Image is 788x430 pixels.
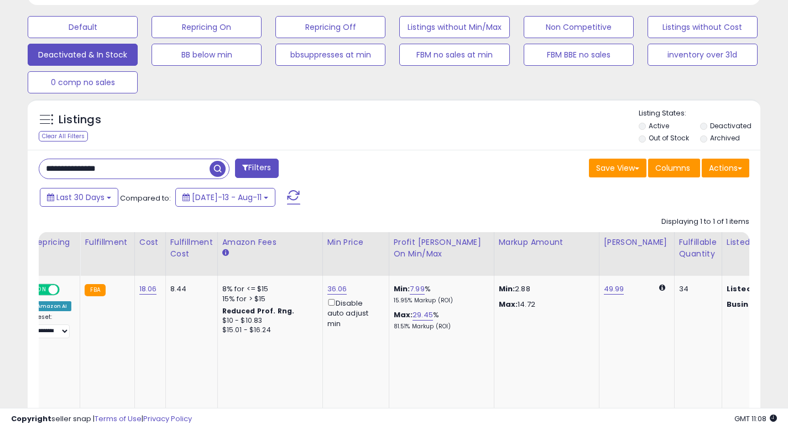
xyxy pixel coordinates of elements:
[11,413,51,424] strong: Copyright
[222,237,318,248] div: Amazon Fees
[649,121,669,130] label: Active
[120,193,171,203] span: Compared to:
[702,159,749,177] button: Actions
[222,326,314,335] div: $15.01 - $16.24
[499,299,518,310] strong: Max:
[170,284,209,294] div: 8.44
[275,44,385,66] button: bbsuppresses at min
[175,188,275,207] button: [DATE]-13 - Aug-11
[394,297,486,305] p: 15.95% Markup (ROI)
[222,284,314,294] div: 8% for <= $15
[648,159,700,177] button: Columns
[33,301,71,311] div: Amazon AI
[394,284,486,305] div: %
[727,284,777,294] b: Listed Price:
[679,284,713,294] div: 34
[524,16,634,38] button: Non Competitive
[327,297,380,329] div: Disable auto adjust min
[524,44,634,66] button: FBM BBE no sales
[389,232,494,276] th: The percentage added to the cost of goods (COGS) that forms the calculator for Min & Max prices.
[222,316,314,326] div: $10 - $10.83
[394,310,413,320] b: Max:
[589,159,646,177] button: Save View
[152,44,262,66] button: BB below min
[152,16,262,38] button: Repricing On
[28,44,138,66] button: Deactivated & In Stock
[35,285,49,295] span: ON
[648,16,758,38] button: Listings without Cost
[499,284,515,294] strong: Min:
[58,285,76,295] span: OFF
[394,310,486,331] div: %
[327,284,347,295] a: 36.06
[394,323,486,331] p: 81.51% Markup (ROI)
[95,413,142,424] a: Terms of Use
[399,44,509,66] button: FBM no sales at min
[85,237,129,248] div: Fulfillment
[39,131,88,141] div: Clear All Filters
[33,237,75,248] div: Repricing
[394,237,489,260] div: Profit [PERSON_NAME] on Min/Max
[604,237,670,248] div: [PERSON_NAME]
[222,306,295,316] b: Reduced Prof. Rng.
[40,188,118,207] button: Last 30 Days
[235,159,278,178] button: Filters
[33,313,71,338] div: Preset:
[413,310,433,321] a: 29.45
[410,284,425,295] a: 7.99
[85,284,105,296] small: FBA
[11,414,192,424] div: seller snap | |
[275,16,385,38] button: Repricing Off
[648,44,758,66] button: inventory over 31d
[394,284,410,294] b: Min:
[28,71,138,93] button: 0 comp no sales
[222,294,314,304] div: 15% for > $15
[734,413,777,424] span: 2025-09-11 11:08 GMT
[139,237,161,248] div: Cost
[649,133,689,143] label: Out of Stock
[710,133,740,143] label: Archived
[192,192,262,203] span: [DATE]-13 - Aug-11
[327,237,384,248] div: Min Price
[661,217,749,227] div: Displaying 1 to 1 of 1 items
[399,16,509,38] button: Listings without Min/Max
[170,237,213,260] div: Fulfillment Cost
[604,284,624,295] a: 49.99
[222,248,229,258] small: Amazon Fees.
[499,300,591,310] p: 14.72
[56,192,105,203] span: Last 30 Days
[639,108,760,119] p: Listing States:
[499,284,591,294] p: 2.88
[28,16,138,38] button: Default
[679,237,717,260] div: Fulfillable Quantity
[139,284,157,295] a: 18.06
[143,413,192,424] a: Privacy Policy
[499,237,594,248] div: Markup Amount
[727,299,787,310] b: Business Price:
[59,112,101,128] h5: Listings
[655,162,690,174] span: Columns
[710,121,752,130] label: Deactivated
